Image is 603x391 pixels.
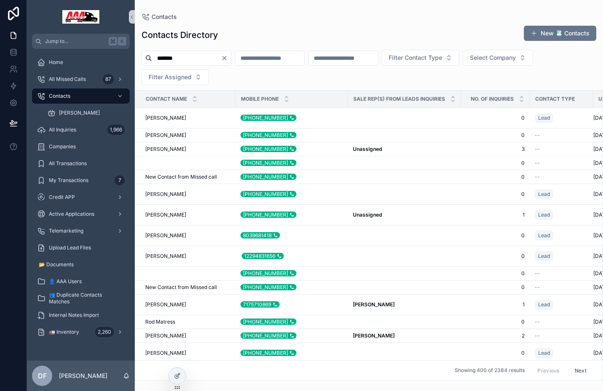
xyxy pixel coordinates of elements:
[466,146,525,153] span: 3
[535,348,553,358] a: Lead
[38,371,47,381] span: DF
[115,175,125,185] div: 7
[538,301,550,308] span: Lead
[32,55,130,70] a: Home
[240,284,296,290] div: [PHONE_NUMBER]
[119,38,125,45] span: K
[240,212,343,218] a: [PHONE_NUMBER]
[535,251,553,261] a: Lead
[39,261,74,268] span: 📂 Documents
[466,174,525,180] span: 0
[535,270,588,277] a: --
[466,132,525,139] a: 0
[145,350,186,356] span: [PERSON_NAME]
[466,270,525,277] a: 0
[466,253,525,260] span: 0
[49,126,76,133] span: All Inquiries
[145,253,186,260] span: [PERSON_NAME]
[49,329,79,335] span: 🚛 Inventory
[240,332,343,339] a: [PHONE_NUMBER]
[535,160,540,166] span: --
[535,229,588,242] a: Lead
[240,270,343,277] a: [PHONE_NUMBER]
[145,115,186,121] span: [PERSON_NAME]
[538,191,550,198] span: Lead
[145,319,230,325] a: Rod Matress
[240,191,343,198] a: [PHONE_NUMBER]
[466,350,525,356] span: 0
[240,115,343,121] a: [PHONE_NUMBER]
[466,212,525,218] a: 1
[95,327,114,337] div: 2,260
[49,292,121,305] span: 👥 Duplicate Contacts Matches
[141,69,209,85] button: Select Button
[27,49,135,351] div: scrollable content
[240,212,296,218] div: [PHONE_NUMBER]
[145,319,175,325] span: Rod Matress
[535,189,553,199] a: Lead
[145,212,230,218] a: [PERSON_NAME]
[240,146,343,153] a: [PHONE_NUMBER]
[382,50,459,66] button: Select Button
[466,191,525,198] a: 0
[466,160,525,166] a: 0
[535,132,588,139] a: --
[471,96,514,102] span: No. of Inquiries
[103,74,114,84] div: 87
[59,372,107,380] p: [PERSON_NAME]
[145,232,230,239] a: [PERSON_NAME]
[145,212,186,218] span: [PERSON_NAME]
[240,146,296,152] div: [PHONE_NUMBER]
[32,274,130,289] a: 👤 AAA Users
[240,332,296,339] div: [PHONE_NUMBER]
[145,253,230,260] a: [PERSON_NAME]
[145,332,230,339] a: [PERSON_NAME]
[49,59,63,66] span: Home
[240,270,296,276] div: [PHONE_NUMBER]
[455,367,525,374] span: Showing 400 of 2384 results
[240,160,296,166] div: [PHONE_NUMBER]
[145,174,230,180] a: New Contact from Missed call
[524,26,596,41] button: New 📇 Contacts
[466,319,525,325] a: 0
[389,54,442,62] span: Filter Contact Type
[569,364,592,377] button: Next
[49,228,83,234] span: Telemarketing
[535,284,540,291] span: --
[466,332,525,339] a: 2
[145,132,230,139] a: [PERSON_NAME]
[49,93,70,99] span: Contacts
[152,13,177,21] span: Contacts
[32,34,130,49] button: Jump to...K
[49,194,75,201] span: Credit APP
[353,301,395,308] strong: [PERSON_NAME]
[32,223,130,238] a: Telemarketing
[141,29,218,41] h1: Contacts Directory
[49,244,91,251] span: Upload Lead Files
[535,332,540,339] span: --
[32,291,130,306] a: 👥 Duplicate Contacts Matches
[145,284,230,291] a: New Contact from Missed call
[145,146,186,153] span: [PERSON_NAME]
[240,132,296,138] div: [PHONE_NUMBER]
[146,96,187,102] span: Contact Name
[107,125,125,135] div: 1,966
[221,55,231,62] button: Clear
[535,146,540,153] span: --
[466,284,525,291] a: 0
[32,206,130,222] a: Active Applications
[240,160,343,166] a: [PHONE_NUMBER]
[466,232,525,239] a: 0
[32,240,130,255] a: Upload Lead Files
[145,301,186,308] span: [PERSON_NAME]
[49,177,88,184] span: My Transactions
[141,13,177,21] a: Contacts
[353,146,456,153] a: Unassigned
[466,115,525,121] a: 0
[240,174,296,180] div: [PHONE_NUMBER]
